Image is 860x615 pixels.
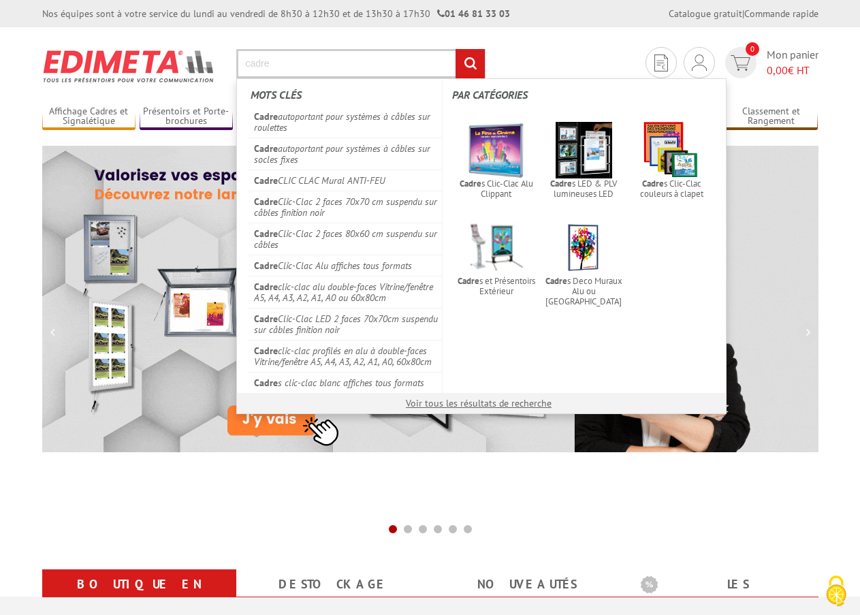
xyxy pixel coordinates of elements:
[254,313,278,325] em: Cadre
[540,118,628,204] a: Cadres LED & PLV lumineuses LED
[253,572,414,597] a: Destockage
[406,397,552,409] a: Voir tous les résultats de recherche
[254,345,278,357] em: Cadre
[545,275,567,287] em: Cadre
[236,78,727,414] div: Rechercher un produit ou une référence...
[247,170,443,191] a: CadreCLIC CLAC Mural ANTI-FEU
[468,219,524,276] img: vignette-presentoirs-plv-exterieur.jpg
[247,308,443,340] a: CadreClic-Clac LED 2 faces 70x70cm suspendu sur câbles finition noir
[452,118,540,204] a: Cadres Clic-Clac Alu Clippant
[247,106,443,138] a: Cadreautoportant pour systèmes à câbles sur roulettes
[254,227,278,240] em: Cadre
[641,572,811,599] b: Les promotions
[724,106,818,128] a: Classement et Rangement
[247,255,443,276] a: CadreClic-Clac Alu affiches tous formats
[746,42,759,56] span: 0
[540,215,628,311] a: Cadres Deco Muraux Alu ou [GEOGRAPHIC_DATA]
[669,7,742,20] a: Catalogue gratuit
[247,138,443,170] a: Cadreautoportant pour systèmes à câbles sur socles fixes
[744,7,818,20] a: Commande rapide
[140,106,234,128] a: Présentoirs et Porte-brochures
[767,63,818,78] span: € HT
[819,574,853,608] img: Cookies (fenêtre modale)
[447,572,608,597] a: nouveautés
[254,174,278,187] em: Cadre
[556,122,612,178] img: affichage-lumineux.jpg
[452,215,540,301] a: Cadres et Présentoirs Extérieur
[236,49,485,78] input: Rechercher un produit ou une référence...
[642,178,664,189] em: Cadre
[452,80,715,110] label: Par catégories
[632,178,712,199] span: s Clic-Clac couleurs à clapet
[628,118,716,204] a: Cadres Clic-Clac couleurs à clapet
[544,178,624,199] span: s LED & PLV lumineuses LED
[556,219,612,276] img: cadres_deco_bleu_21835bu.jpg
[654,54,668,72] img: devis rapide
[669,7,818,20] div: |
[247,276,443,308] a: Cadreclic-clac alu double-faces Vitrine/fenêtre A5, A4, A3, A2, A1, A0 ou 60x80cm
[468,122,524,178] img: cadro-clic.jpg
[437,7,510,20] strong: 01 46 81 33 03
[460,178,481,189] em: Cadre
[254,110,278,123] em: Cadre
[456,49,485,78] input: rechercher
[458,275,479,287] em: Cadre
[247,191,443,223] a: CadreClic-Clac 2 faces 70x70 cm suspendu sur câbles finition noir
[254,281,278,293] em: Cadre
[254,377,278,389] em: Cadre
[643,122,700,178] img: cadre_de_couleur.jpg
[42,41,216,91] img: Présentoir, panneau, stand - Edimeta - PLV, affichage, mobilier bureau, entreprise
[42,106,136,128] a: Affichage Cadres et Signalétique
[550,178,572,189] em: Cadre
[456,178,536,199] span: s Clic-Clac Alu Clippant
[692,54,707,71] img: devis rapide
[247,372,443,393] a: Cadres clic-clac blanc affiches tous formats
[722,47,818,78] a: devis rapide 0 Mon panier 0,00€ HT
[812,569,860,615] button: Cookies (fenêtre modale)
[247,223,443,255] a: CadreClic-Clac 2 faces 80x60 cm suspendu sur câbles
[42,7,510,20] div: Nos équipes sont à votre service du lundi au vendredi de 8h30 à 12h30 et de 13h30 à 17h30
[251,88,302,101] span: Mots clés
[254,195,278,208] em: Cadre
[731,55,750,71] img: devis rapide
[254,142,278,155] em: Cadre
[254,259,278,272] em: Cadre
[544,276,624,306] span: s Deco Muraux Alu ou [GEOGRAPHIC_DATA]
[767,63,788,77] span: 0,00
[767,47,818,78] span: Mon panier
[456,276,536,296] span: s et Présentoirs Extérieur
[247,340,443,372] a: Cadreclic-clac profilés en alu à double-faces Vitrine/fenêtre A5, A4, A3, A2, A1, A0, 60x80cm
